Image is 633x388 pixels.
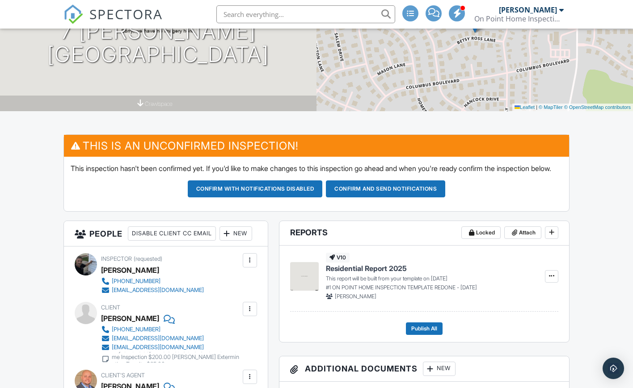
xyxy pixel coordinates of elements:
[536,104,537,110] span: |
[101,334,241,343] a: [EMAIL_ADDRESS][DOMAIN_NAME]
[101,263,159,277] div: [PERSON_NAME]
[101,325,241,334] a: [PHONE_NUMBER]
[112,287,204,294] div: [EMAIL_ADDRESS][DOMAIN_NAME]
[71,163,563,173] p: This inspection hasn't been confirmed yet. If you'd like to make changes to this inspection go ah...
[101,304,120,311] span: Client
[63,4,83,24] img: The Best Home Inspection Software - Spectora
[47,20,269,67] h1: 7 [PERSON_NAME] [GEOGRAPHIC_DATA]
[101,255,132,262] span: Inspector
[219,226,252,241] div: New
[89,4,163,23] span: SPECTORA
[101,343,241,352] a: [EMAIL_ADDRESS][DOMAIN_NAME]
[64,221,268,246] h3: People
[101,286,204,295] a: [EMAIL_ADDRESS][DOMAIN_NAME]
[423,362,456,376] div: New
[134,255,162,262] span: (requested)
[101,277,204,286] a: [PHONE_NUMBER]
[112,326,160,333] div: [PHONE_NUMBER]
[64,135,570,157] h3: This is an Unconfirmed Inspection!
[216,5,395,23] input: Search everything...
[128,226,216,241] div: Disable Client CC Email
[112,344,204,351] div: [EMAIL_ADDRESS][DOMAIN_NAME]
[188,180,323,197] button: Confirm with notifications disabled
[112,278,160,285] div: [PHONE_NUMBER]
[112,346,241,368] div: Pay On Site Separate Checks or Cash On Point Home Inspection $200.00 [PERSON_NAME] Exterminating-...
[515,104,535,110] a: Leaflet
[101,372,145,379] span: Client's Agent
[63,12,163,31] a: SPECTORA
[145,100,173,107] span: crawlspace
[474,14,564,23] div: On Point Home Inspection Services
[112,335,204,342] div: [EMAIL_ADDRESS][DOMAIN_NAME]
[101,312,159,325] div: [PERSON_NAME]
[564,104,631,110] a: © OpenStreetMap contributors
[326,180,445,197] button: Confirm and send notifications
[499,5,557,14] div: [PERSON_NAME]
[539,104,563,110] a: © MapTiler
[603,358,624,379] div: Open Intercom Messenger
[279,356,570,382] h3: Additional Documents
